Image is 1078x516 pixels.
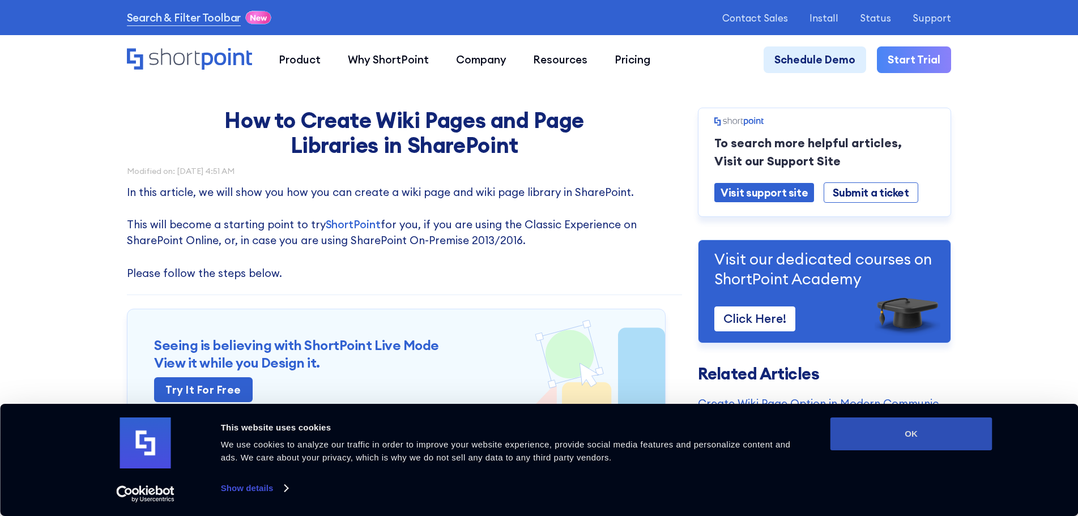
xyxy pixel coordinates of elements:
[154,336,638,372] h3: Seeing is believing with ShortPoint Live Mode View it while you Design it.
[809,12,838,23] a: Install
[127,48,252,71] a: Home
[824,182,918,203] a: Submit a ticket
[714,134,935,170] p: To search more helpful articles, Visit our Support Site
[96,485,195,502] a: Usercentrics Cookiebot - opens in a new window
[334,46,442,74] a: Why ShortPoint
[601,46,664,74] a: Pricing
[533,52,587,68] div: Resources
[154,377,253,402] a: Try it for free
[519,46,601,74] a: Resources
[913,12,951,23] a: Support
[615,52,650,68] div: Pricing
[698,366,951,382] h3: Related Articles
[860,12,891,23] a: Status
[714,183,814,203] a: Visit support site
[722,12,788,23] a: Contact Sales
[266,46,335,74] a: Product
[120,417,171,468] img: logo
[764,46,866,74] a: Schedule Demo
[698,395,951,412] a: Create Wiki Page Option in Modern Communication Site Is Missing
[714,306,795,331] a: Click Here!
[456,52,506,68] div: Company
[830,417,992,450] button: OK
[221,440,791,462] span: We use cookies to analyze our traffic in order to improve your website experience, provide social...
[442,46,520,74] a: Company
[714,249,935,288] p: Visit our dedicated courses on ShortPoint Academy
[127,167,682,175] div: Modified on: [DATE] 4:51 AM
[279,52,321,68] div: Product
[326,218,381,231] a: ShortPoint
[127,184,682,281] p: In this article, we will show you how you can create a wiki page and wiki page library in SharePo...
[221,421,805,434] div: This website uses cookies
[192,108,617,157] h1: How to Create Wiki Pages and Page Libraries in SharePoint
[348,52,429,68] div: Why ShortPoint
[127,10,241,26] a: Search & Filter Toolbar
[221,480,288,497] a: Show details
[877,46,951,74] a: Start Trial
